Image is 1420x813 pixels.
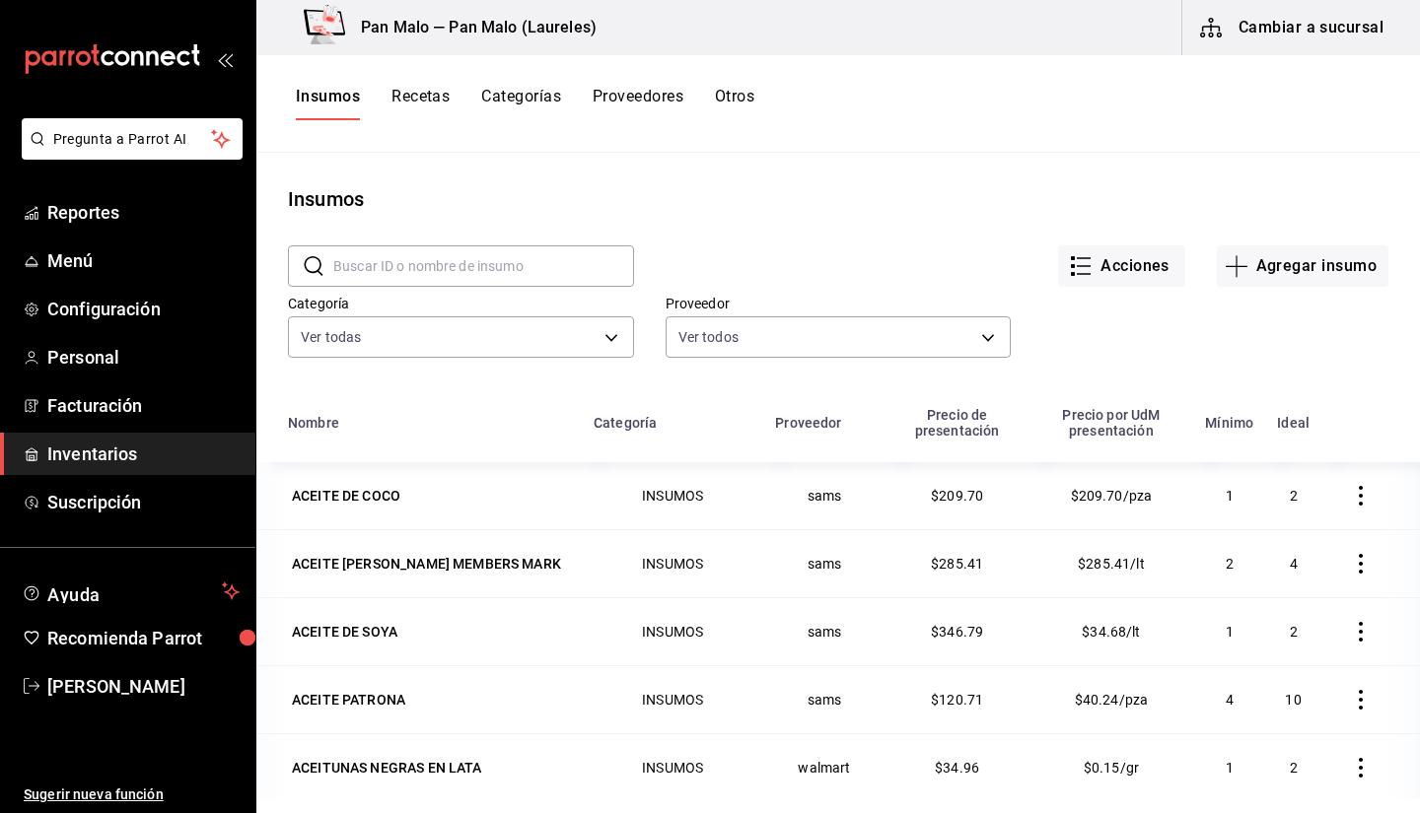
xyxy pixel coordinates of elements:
div: ACEITE DE COCO [292,486,400,506]
div: Insumos [288,184,364,214]
span: 2 [1226,556,1234,572]
span: $285.41 [931,556,983,572]
span: 4 [1290,556,1298,572]
td: sams [763,665,886,733]
button: Proveedores [593,87,683,120]
span: Ver todos [678,327,739,347]
span: 2 [1290,624,1298,640]
span: Configuración [47,296,240,322]
span: Ayuda [47,579,214,603]
td: sams [763,462,886,529]
button: Recetas [391,87,450,120]
span: Ver todas [301,327,361,347]
span: Reportes [47,199,240,226]
span: Inventarios [47,440,240,467]
div: ACEITUNAS NEGRAS EN LATA [292,758,482,778]
h3: Pan Malo — Pan Malo (Laureles) [345,16,597,39]
div: Nombre [288,415,339,431]
label: Categoría [288,297,634,310]
span: Menú [47,247,240,274]
span: $34.68/lt [1082,624,1140,640]
label: Proveedor [666,297,1012,310]
div: ACEITE [PERSON_NAME] MEMBERS MARK [292,554,561,574]
button: Insumos [296,87,360,120]
td: sams [763,597,886,665]
div: Precio por UdM presentación [1041,407,1182,439]
div: Precio de presentación [897,407,1018,439]
span: 1 [1226,624,1234,640]
a: Pregunta a Parrot AI [14,143,243,164]
button: Agregar insumo [1217,245,1388,287]
button: open_drawer_menu [217,51,233,67]
span: 1 [1226,760,1234,776]
td: INSUMOS [582,665,763,733]
div: Mínimo [1205,415,1253,431]
span: Recomienda Parrot [47,625,240,651]
span: $120.71 [931,692,983,708]
div: Proveedor [775,415,841,431]
span: 2 [1290,760,1298,776]
span: 1 [1226,488,1234,504]
span: Sugerir nueva función [24,784,240,805]
td: INSUMOS [582,733,763,801]
span: Pregunta a Parrot AI [53,129,212,150]
div: navigation tabs [296,87,754,120]
span: $40.24/pza [1075,692,1149,708]
span: 10 [1285,692,1301,708]
td: INSUMOS [582,529,763,597]
td: INSUMOS [582,597,763,665]
span: $346.79 [931,624,983,640]
td: sams [763,529,886,597]
div: ACEITE DE SOYA [292,622,397,642]
button: Acciones [1058,245,1185,287]
span: $209.70/pza [1071,488,1153,504]
td: INSUMOS [582,462,763,529]
span: $0.15/gr [1084,760,1139,776]
span: 4 [1226,692,1234,708]
button: Pregunta a Parrot AI [22,118,243,160]
input: Buscar ID o nombre de insumo [333,246,634,286]
span: 2 [1290,488,1298,504]
span: Personal [47,344,240,371]
button: Categorías [481,87,561,120]
span: Suscripción [47,489,240,515]
span: Facturación [47,392,240,419]
td: walmart [763,733,886,801]
span: [PERSON_NAME] [47,673,240,700]
div: Categoría [594,415,657,431]
button: Otros [715,87,754,120]
span: $209.70 [931,488,983,504]
div: ACEITE PATRONA [292,690,405,710]
div: Ideal [1277,415,1310,431]
span: $285.41/lt [1078,556,1145,572]
span: $34.96 [935,760,979,776]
